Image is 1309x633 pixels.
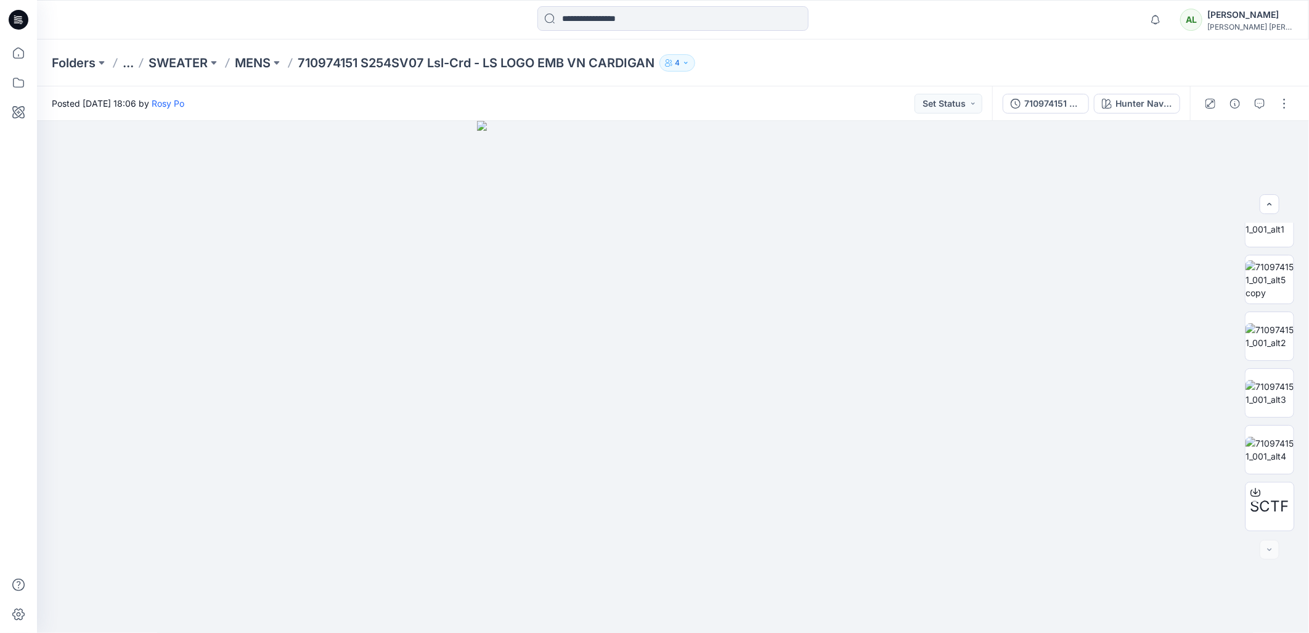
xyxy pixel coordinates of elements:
[1250,495,1289,518] span: SCTF
[1024,97,1081,110] div: 710974151 S254SV07 Lsl-Crd - LS LOGO EMB VN CARDIGAN
[1246,437,1294,463] img: 710974151_001_alt4
[1207,22,1294,31] div: [PERSON_NAME] [PERSON_NAME]
[1094,94,1180,114] button: Hunter Navy - 001
[1207,7,1294,22] div: [PERSON_NAME]
[1225,94,1245,114] button: Details
[235,54,271,72] a: MENS
[52,54,96,72] a: Folders
[1180,9,1202,31] div: AL
[1246,323,1294,349] img: 710974151_001_alt2
[1003,94,1089,114] button: 710974151 S254SV07 Lsl-Crd - LS LOGO EMB VN CARDIGAN
[149,54,208,72] a: SWEATER
[1246,210,1294,236] img: 710974151_001_alt1
[1115,97,1172,110] div: Hunter Navy - 001
[1246,260,1294,299] img: 710974151_001_alt5 copy
[123,54,134,72] button: ...
[659,54,695,72] button: 4
[675,56,680,70] p: 4
[52,97,184,110] span: Posted [DATE] 18:06 by
[298,54,654,72] p: 710974151 S254SV07 Lsl-Crd - LS LOGO EMB VN CARDIGAN
[1246,380,1294,406] img: 710974151_001_alt3
[152,98,184,109] a: Rosy Po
